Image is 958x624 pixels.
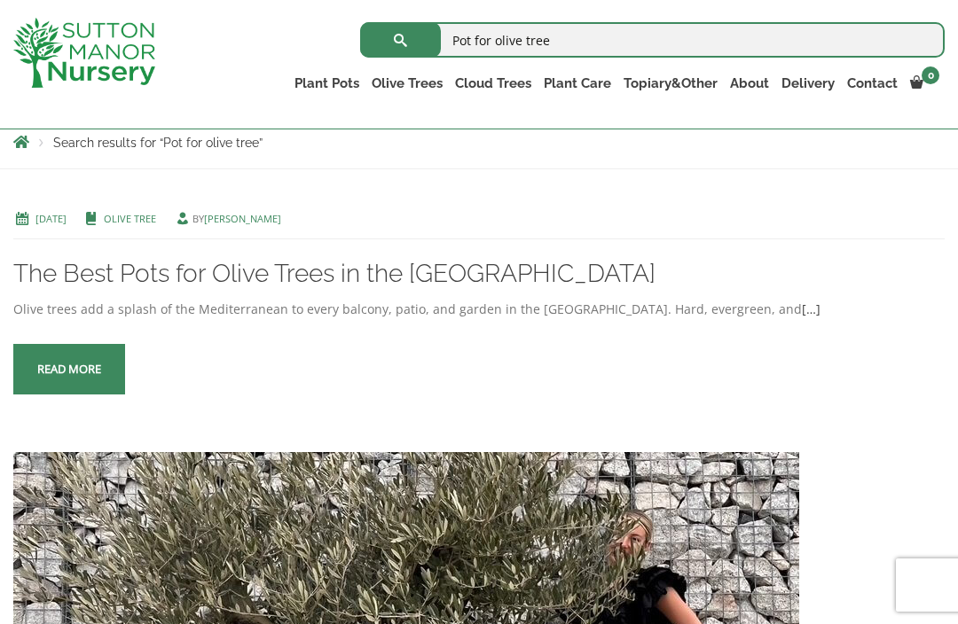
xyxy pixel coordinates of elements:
span: by [174,212,281,225]
a: Plant Pots [288,71,365,96]
a: Cloud Trees [449,71,538,96]
div: Olive trees add a splash of the Mediterranean to every balcony, patio, and garden in the [GEOGRAP... [13,299,945,320]
a: 0 [904,71,945,96]
a: Olive Trees [365,71,449,96]
img: logo [13,18,155,88]
a: Delivery [775,71,841,96]
a: Contact [841,71,904,96]
a: About [724,71,775,96]
a: Read more [13,344,125,394]
a: […] [802,300,821,317]
span: Search results for “Pot for olive tree” [53,136,263,150]
nav: Breadcrumbs [13,135,945,149]
a: The Best Pots for Olive Trees in the [GEOGRAPHIC_DATA] [13,259,656,288]
input: Search... [360,22,945,58]
a: Plant Care [538,71,617,96]
a: [PERSON_NAME] [204,212,281,225]
a: Topiary&Other [617,71,724,96]
a: Olive Tree [104,212,156,225]
a: [DATE] [35,212,67,225]
span: 0 [922,66,939,84]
